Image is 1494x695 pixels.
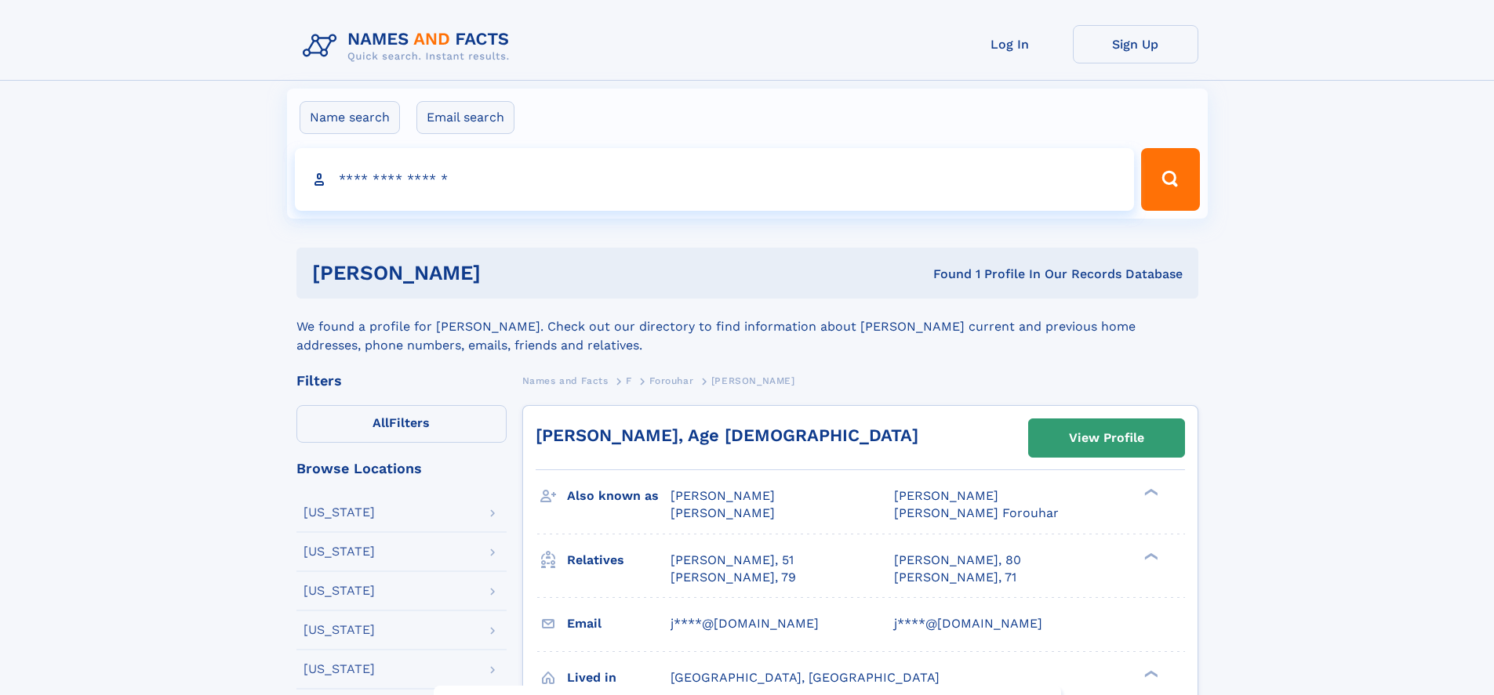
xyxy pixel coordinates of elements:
[1141,148,1199,211] button: Search Button
[567,483,671,509] h3: Also known as
[671,488,775,503] span: [PERSON_NAME]
[536,425,918,445] a: [PERSON_NAME], Age [DEMOGRAPHIC_DATA]
[626,371,632,390] a: F
[304,585,375,597] div: [US_STATE]
[567,664,671,691] h3: Lived in
[373,415,389,430] span: All
[567,547,671,574] h3: Relatives
[671,505,775,520] span: [PERSON_NAME]
[312,263,707,283] h1: [PERSON_NAME]
[1029,419,1184,457] a: View Profile
[894,552,1021,569] a: [PERSON_NAME], 80
[671,670,940,685] span: [GEOGRAPHIC_DATA], [GEOGRAPHIC_DATA]
[894,505,1059,520] span: [PERSON_NAME] Forouhar
[626,375,632,386] span: F
[296,374,507,388] div: Filters
[567,610,671,637] h3: Email
[296,405,507,443] label: Filters
[947,25,1073,63] a: Log In
[894,569,1016,586] a: [PERSON_NAME], 71
[296,299,1198,355] div: We found a profile for [PERSON_NAME]. Check out our directory to find information about [PERSON_N...
[416,101,514,134] label: Email search
[1069,420,1144,456] div: View Profile
[304,663,375,675] div: [US_STATE]
[894,488,998,503] span: [PERSON_NAME]
[304,506,375,519] div: [US_STATE]
[295,148,1135,211] input: search input
[649,371,693,390] a: Forouhar
[296,25,522,67] img: Logo Names and Facts
[707,266,1183,283] div: Found 1 Profile In Our Records Database
[522,371,609,390] a: Names and Facts
[1140,487,1159,498] div: ❯
[304,624,375,636] div: [US_STATE]
[304,545,375,558] div: [US_STATE]
[300,101,400,134] label: Name search
[1140,668,1159,679] div: ❯
[1140,551,1159,561] div: ❯
[671,552,794,569] a: [PERSON_NAME], 51
[296,462,507,476] div: Browse Locations
[711,375,795,386] span: [PERSON_NAME]
[1073,25,1198,63] a: Sign Up
[649,375,693,386] span: Forouhar
[671,569,796,586] a: [PERSON_NAME], 79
